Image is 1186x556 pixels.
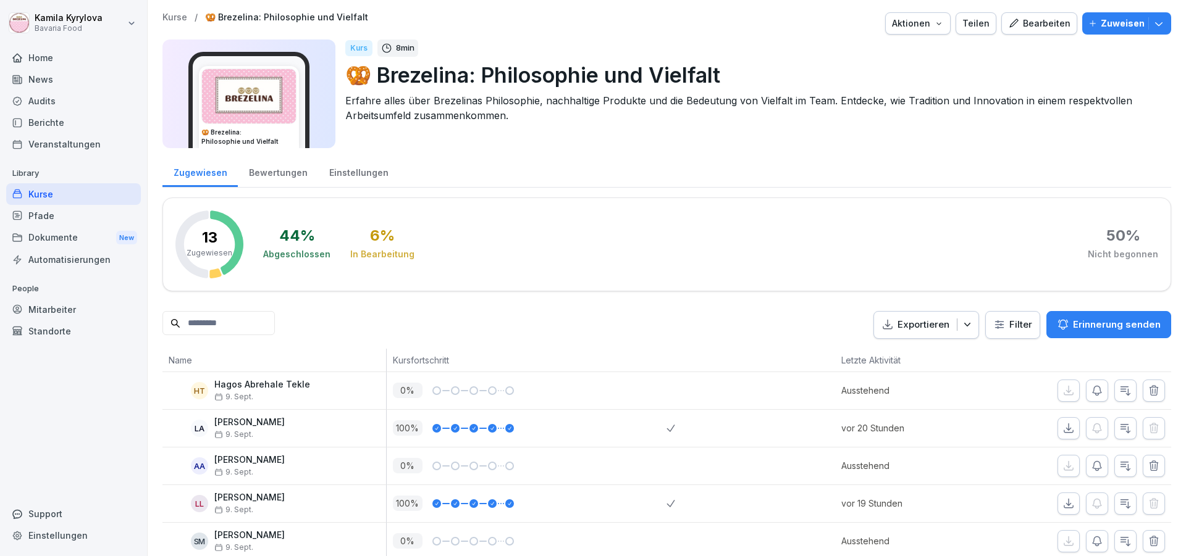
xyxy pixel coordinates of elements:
[841,534,975,547] p: Ausstehend
[6,226,141,249] div: Dokumente
[6,299,141,320] a: Mitarbeiter
[318,156,399,187] a: Einstellungen
[162,156,238,187] a: Zugewiesen
[191,420,208,437] div: LA
[956,12,996,35] button: Teilen
[1001,12,1077,35] button: Bearbeiten
[238,156,318,187] a: Bewertungen
[35,13,103,23] p: Kamila Kyrylova
[1082,12,1171,35] button: Zuweisen
[841,497,975,510] p: vor 19 Stunden
[263,248,330,260] div: Abgeschlossen
[6,503,141,525] div: Support
[1046,311,1171,338] button: Erinnerung senden
[6,90,141,112] a: Audits
[214,380,310,390] p: Hagos Abrehale Tekle
[393,533,423,549] p: 0 %
[393,354,661,367] p: Kursfortschritt
[6,133,141,155] a: Veranstaltungen
[6,226,141,249] a: DokumenteNew
[162,12,187,23] a: Kurse
[841,421,975,434] p: vor 20 Stunden
[195,12,198,23] p: /
[6,68,141,90] a: News
[191,533,208,550] div: SM
[191,382,208,399] div: HT
[841,354,969,367] p: Letzte Aktivität
[1106,228,1140,243] div: 50 %
[187,247,232,259] p: Zugewiesen
[214,417,285,428] p: [PERSON_NAME]
[1008,17,1070,30] div: Bearbeiten
[6,320,141,342] a: Standorte
[873,311,979,339] button: Exportieren
[214,468,253,476] span: 9. Sept.
[841,459,975,472] p: Ausstehend
[345,93,1161,123] p: Erfahre alles über Brezelinas Philosophie, nachhaltige Produkte und die Bedeutung von Vielfalt im...
[350,248,414,260] div: In Bearbeitung
[962,17,990,30] div: Teilen
[6,249,141,270] a: Automatisierungen
[892,17,944,30] div: Aktionen
[214,543,253,552] span: 9. Sept.
[345,40,372,56] div: Kurs
[6,205,141,226] a: Pfade
[1073,318,1161,331] p: Erinnerung senden
[169,354,380,367] p: Name
[214,455,285,465] p: [PERSON_NAME]
[116,231,137,245] div: New
[214,430,253,439] span: 9. Sept.
[214,492,285,503] p: [PERSON_NAME]
[35,24,103,33] p: Bavaria Food
[202,230,217,245] p: 13
[279,228,315,243] div: 44 %
[205,12,368,23] a: 🥨 Brezelina: Philosophie und Vielfalt
[214,392,253,401] span: 9. Sept.
[370,228,395,243] div: 6 %
[345,59,1161,91] p: 🥨 Brezelina: Philosophie und Vielfalt
[6,279,141,299] p: People
[393,383,423,398] p: 0 %
[1101,17,1145,30] p: Zuweisen
[841,384,975,397] p: Ausstehend
[202,69,296,123] img: fkzffi32ddptk8ye5fwms4as.png
[191,495,208,512] div: LL
[1088,248,1158,260] div: Nicht begonnen
[6,183,141,205] a: Kurse
[898,318,949,332] p: Exportieren
[393,496,423,511] p: 100 %
[393,420,423,436] p: 100 %
[6,47,141,68] a: Home
[6,112,141,133] a: Berichte
[6,525,141,546] a: Einstellungen
[214,505,253,514] span: 9. Sept.
[201,128,296,146] h3: 🥨 Brezelina: Philosophie und Vielfalt
[396,42,414,54] p: 8 min
[214,530,285,541] p: [PERSON_NAME]
[191,457,208,475] div: AA
[986,312,1040,338] button: Filter
[993,318,1032,331] div: Filter
[6,164,141,183] p: Library
[885,12,951,35] button: Aktionen
[393,458,423,473] p: 0 %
